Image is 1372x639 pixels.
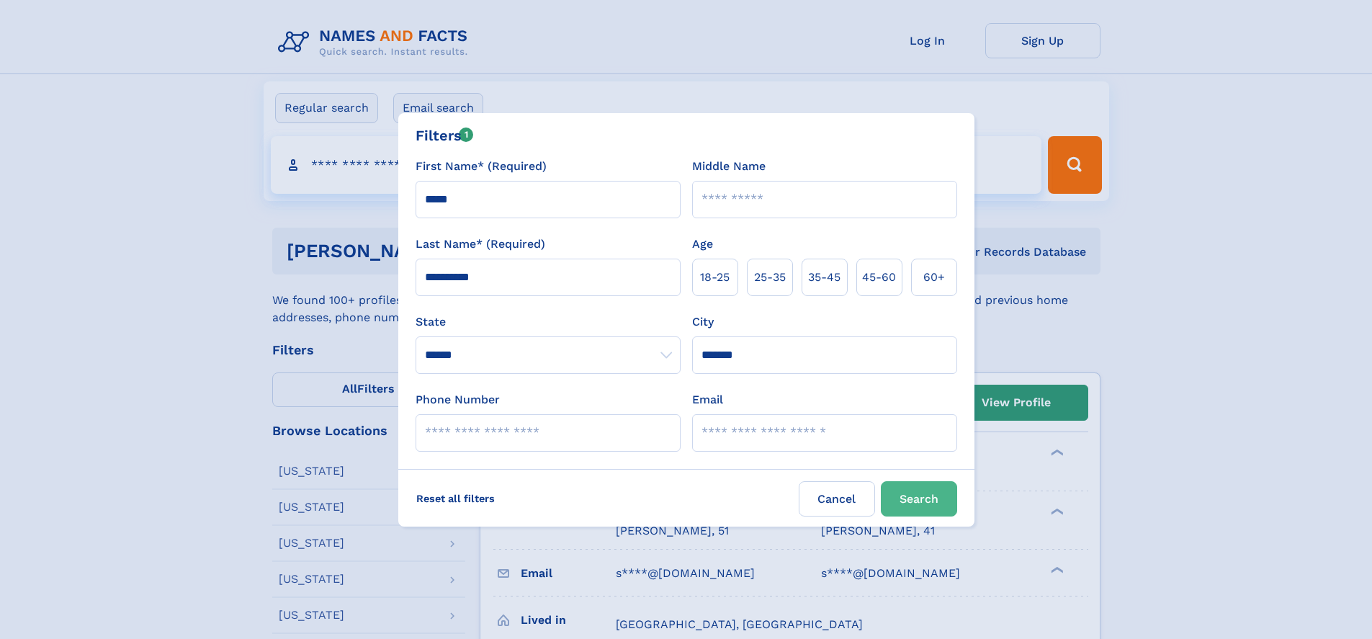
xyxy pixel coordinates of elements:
[923,269,945,286] span: 60+
[416,158,547,175] label: First Name* (Required)
[692,313,714,331] label: City
[754,269,786,286] span: 25‑35
[416,236,545,253] label: Last Name* (Required)
[692,236,713,253] label: Age
[416,391,500,408] label: Phone Number
[416,125,474,146] div: Filters
[700,269,730,286] span: 18‑25
[862,269,896,286] span: 45‑60
[416,313,681,331] label: State
[692,158,766,175] label: Middle Name
[799,481,875,517] label: Cancel
[808,269,840,286] span: 35‑45
[407,481,504,516] label: Reset all filters
[692,391,723,408] label: Email
[881,481,957,517] button: Search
